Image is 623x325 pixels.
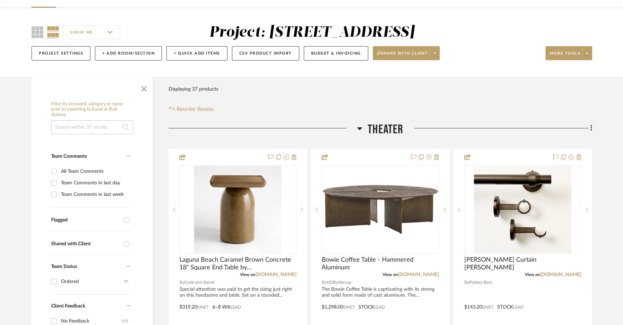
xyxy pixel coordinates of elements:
[194,166,282,253] img: Laguna Beach Caramel Brown Concrete 18" Square End Table by Brigette Romanek
[546,46,592,60] button: More tools
[61,189,128,200] div: Team Comments in last week
[322,185,438,234] img: Bowie Coffee Table - Hammered Aluminum
[474,166,571,253] img: Everson Curtain Rod
[540,272,581,277] a: [DOMAIN_NAME]
[61,276,124,287] div: Ordered
[32,46,90,61] button: Project Settings
[169,105,214,113] button: Reorder Rooms
[383,273,398,277] span: View on
[255,272,296,277] a: [DOMAIN_NAME]
[469,279,492,286] span: Pottery Barn
[137,80,151,94] button: Close
[166,46,227,61] button: + Quick Add Items
[61,166,128,177] div: All Team Comments
[377,51,428,61] span: Share with client
[180,165,296,254] div: 0
[179,279,184,286] span: By
[304,46,368,61] button: Budget & Invoicing
[177,105,214,113] span: Reorder Rooms
[179,256,296,271] span: Laguna Beach Caramel Brown Concrete 18" Square End Table by [PERSON_NAME]
[61,177,128,189] div: Team Comments in last day
[398,272,439,277] a: [DOMAIN_NAME]
[550,51,580,61] span: More tools
[240,273,255,277] span: View on
[51,154,87,159] span: Team Comments
[322,279,327,286] span: By
[232,46,299,61] button: CSV Product Import
[209,25,415,40] div: Project: [STREET_ADDRESS]
[465,165,581,254] div: 0
[51,120,133,134] input: Search within 37 results
[327,279,351,286] span: HDButtercup
[51,241,120,247] div: Shared with Client
[525,273,540,277] span: View on
[373,46,440,60] button: Share with client
[51,101,133,118] h6: Filter by keyword, category or name prior to exporting to Excel or Bulk Actions
[51,304,85,309] span: Client Feedback
[464,256,581,271] span: [PERSON_NAME] Curtain [PERSON_NAME]
[184,279,214,286] span: Crate and Barrel
[368,122,403,137] span: Theater
[51,264,77,269] span: Team Status
[169,82,218,96] div: Displaying 37 products
[95,46,162,61] button: + Add Room/Section
[124,276,128,287] div: (7)
[464,279,469,286] span: By
[322,256,439,271] span: Bowie Coffee Table - Hammered Aluminum
[51,217,120,223] div: Flagged
[322,165,438,254] div: 0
